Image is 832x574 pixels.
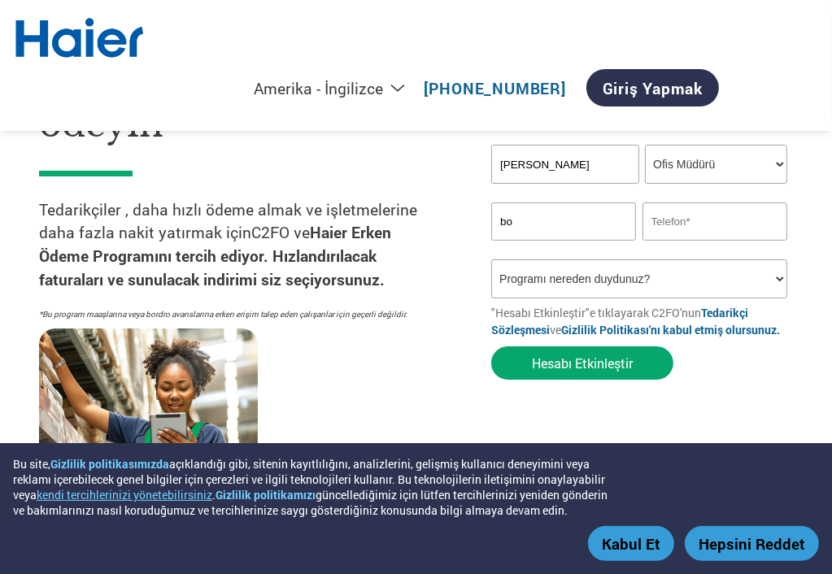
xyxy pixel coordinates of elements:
font: . [212,487,216,502]
input: Telefon* [643,202,787,241]
a: Giriş yapmak [586,69,719,107]
img: tedarik zinciri çalışanı [39,328,258,489]
button: Hepsini Reddet [685,526,819,561]
font: "Hesabı Etkinleştir"e tıklayarak C2FO'nun [491,305,701,320]
input: Şirketinizin adı* [491,145,639,184]
select: Başlık/Rol [645,145,786,184]
font: Bu site, [13,456,50,472]
a: Gizlilik politikasımızda [50,456,169,472]
font: Geçersiz Telefon Numarası [643,242,741,253]
font: açıklandığı gibi, sitenin kayıtlılığını, analizlerini, gelişmiş kullanıcı deneyimini veya reklamı... [13,456,605,502]
font: Tedarikçiler , daha hızlı ödeme almak ve işletmelerine daha fazla nakit yatırmak için [39,199,417,243]
input: Geçersiz E-posta biçimi [491,202,636,241]
a: [PHONE_NUMBER] [424,78,566,98]
img: Haier [12,16,146,61]
font: Hesabı Etkinleştir [532,354,633,372]
font: Kabul Et [602,533,660,554]
button: kendi tercihlerinizi yönetebilirsiniz [37,487,212,502]
font: Geçersiz soyadı veya soyadı çok uzun [643,128,781,138]
a: Gizlilik politikamızı [216,487,316,502]
font: Haier Erken Ödeme Programını tercih ediyor. Hızlandırılacak faturaları ve sunulacak indirimi siz ... [39,222,391,289]
font: *Bu program maaşlarına veya bordro avanslarına erken erişim talep eden çalışanlar için geçerli de... [39,309,407,320]
font: Geçersiz ad veya ad çok uzun [491,128,599,138]
font: güncellediğimiz için lütfen tercihlerinizi yeniden gönderin ve bakımlarınızı nasıl koruduğumuz ve... [13,487,608,518]
font: ve [550,322,561,337]
font: C2FO ve [251,222,310,242]
font: Hepsini Reddet [699,533,805,554]
font: Şirket adı geçersiz veya şirket adı çok uzun [491,185,646,196]
font: Giriş yapmak [603,78,703,98]
a: Tedarikçi Sözleşmesi [491,305,748,337]
button: Hesabı Etkinleştir [491,346,673,380]
button: Kabul Et [588,526,674,561]
a: Gizlilik Politikası'nı kabul etmiş olursunuz. [561,322,780,337]
font: Geçersiz E-posta Adresi [491,242,577,253]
